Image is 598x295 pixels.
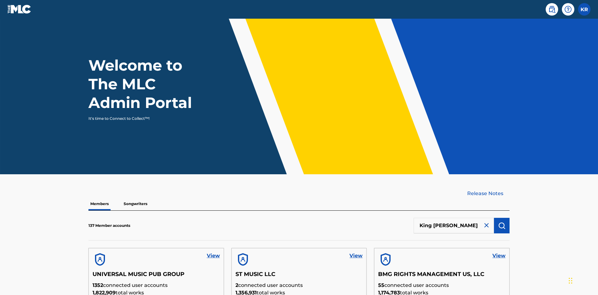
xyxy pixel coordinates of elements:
span: 55 [378,282,384,288]
div: User Menu [578,3,591,16]
span: 2 [235,282,238,288]
p: Members [88,197,111,210]
div: Drag [569,271,572,290]
h1: Welcome to The MLC Admin Portal [88,56,205,112]
h5: BMG RIGHTS MANAGEMENT US, LLC [378,271,505,282]
div: Help [562,3,574,16]
p: 137 Member accounts [88,223,130,228]
h5: ST MUSIC LLC [235,271,363,282]
img: account [378,252,393,267]
iframe: Chat Widget [567,265,598,295]
img: help [564,6,572,13]
a: Public Search [546,3,558,16]
input: Search Members [414,218,494,233]
img: search [548,6,556,13]
p: connected user accounts [93,282,220,289]
a: View [207,252,220,260]
p: It's time to Connect to Collect™! [88,116,197,121]
span: 1352 [93,282,103,288]
p: Songwriters [122,197,149,210]
img: close [483,222,490,229]
img: account [235,252,250,267]
a: View [349,252,363,260]
a: Release Notes [467,190,510,197]
img: Search Works [498,222,505,229]
a: View [492,252,505,260]
img: MLC Logo [7,5,31,14]
img: account [93,252,107,267]
p: connected user accounts [235,282,363,289]
p: connected user accounts [378,282,505,289]
h5: UNIVERSAL MUSIC PUB GROUP [93,271,220,282]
